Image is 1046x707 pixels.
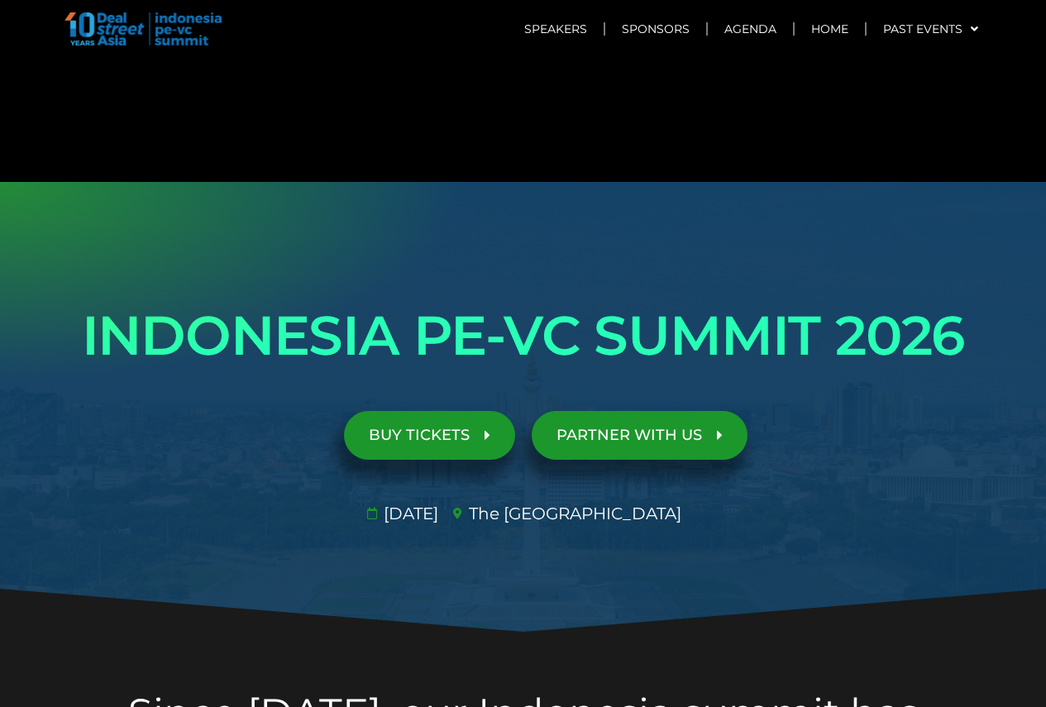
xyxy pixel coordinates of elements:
a: Past Events [867,10,995,48]
h1: INDONESIA PE-VC SUMMIT 2026 [60,289,986,382]
a: Agenda [708,10,793,48]
span: [DATE]​ [380,501,438,526]
span: PARTNER WITH US [556,428,702,443]
a: Sponsors [605,10,706,48]
a: Home [795,10,865,48]
a: BUY TICKETS [344,411,515,460]
a: Speakers [508,10,604,48]
a: PARTNER WITH US [532,411,747,460]
span: The [GEOGRAPHIC_DATA]​ [465,501,681,526]
span: BUY TICKETS [369,428,470,443]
